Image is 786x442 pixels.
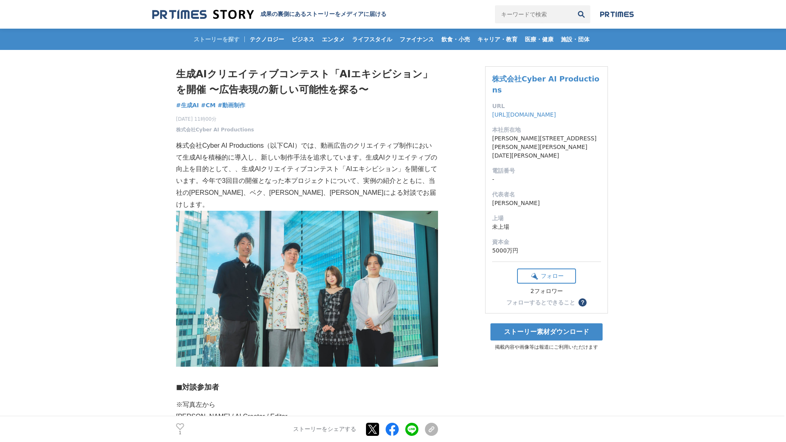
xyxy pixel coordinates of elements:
button: ？ [578,298,587,307]
h1: 生成AIクリエイティブコンテスト「AIエキシビション」を開催 〜広告表現の新しい可能性を探る〜 [176,66,438,98]
img: prtimes [600,11,634,18]
span: 医療・健康 [522,36,557,43]
p: ストーリーをシェアする [293,426,356,433]
a: #CM [201,101,216,110]
a: 飲食・小売 [438,29,473,50]
span: エンタメ [318,36,348,43]
dt: 上場 [492,214,601,223]
button: 検索 [572,5,590,23]
dd: - [492,175,601,184]
a: #生成AI [176,101,199,110]
dt: 代表者名 [492,190,601,199]
span: テクノロジー [246,36,287,43]
a: 施設・団体 [558,29,593,50]
dt: URL [492,102,601,110]
img: 成果の裏側にあるストーリーをメディアに届ける [152,9,254,20]
a: 成果の裏側にあるストーリーをメディアに届ける 成果の裏側にあるストーリーをメディアに届ける [152,9,386,20]
a: ストーリー素材ダウンロード [490,323,603,341]
a: 株式会社Cyber AI Productions [176,126,254,133]
a: エンタメ [318,29,348,50]
p: ※写真左から [176,399,438,411]
dd: 未上場 [492,223,601,231]
a: #動画制作 [217,101,245,110]
span: #生成AI [176,101,199,109]
dt: 本社所在地 [492,126,601,134]
p: [PERSON_NAME] / AI Creator / Editor [176,411,438,423]
dt: 資本金 [492,238,601,246]
span: [DATE] 11時00分 [176,115,254,123]
span: ライフスタイル [349,36,395,43]
h3: ◼︎対談参加者 [176,381,438,393]
dt: 電話番号 [492,167,601,175]
span: 施設・団体 [558,36,593,43]
dd: 5000万円 [492,246,601,255]
img: thumbnail_a8bf7e80-871d-11f0-9b01-47743b3a16a4.jpg [176,211,438,367]
a: ライフスタイル [349,29,395,50]
p: 株式会社Cyber AI Productions（以下CAI）では、動画広告のクリエイティブ制作において生成AIを積極的に導入し、新しい制作手法を追求しています。生成AIクリエイティブの向上を目... [176,140,438,211]
p: 1 [176,431,184,435]
span: ファイナンス [396,36,437,43]
a: 株式会社Cyber AI Productions [492,74,599,94]
input: キーワードで検索 [495,5,572,23]
div: 2フォロワー [517,288,576,295]
span: キャリア・教育 [474,36,521,43]
p: 掲載内容や画像等は報道にご利用いただけます [485,344,608,351]
a: ビジネス [288,29,318,50]
a: ファイナンス [396,29,437,50]
span: #CM [201,101,216,109]
a: [URL][DOMAIN_NAME] [492,111,556,118]
span: 飲食・小売 [438,36,473,43]
button: フォロー [517,268,576,284]
dd: [PERSON_NAME][STREET_ADDRESS][PERSON_NAME][PERSON_NAME][DATE][PERSON_NAME] [492,134,601,160]
a: 医療・健康 [522,29,557,50]
span: ビジネス [288,36,318,43]
div: フォローするとできること [506,300,575,305]
span: ？ [580,300,585,305]
h2: 成果の裏側にあるストーリーをメディアに届ける [260,11,386,18]
a: テクノロジー [246,29,287,50]
dd: [PERSON_NAME] [492,199,601,207]
a: キャリア・教育 [474,29,521,50]
span: #動画制作 [217,101,245,109]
